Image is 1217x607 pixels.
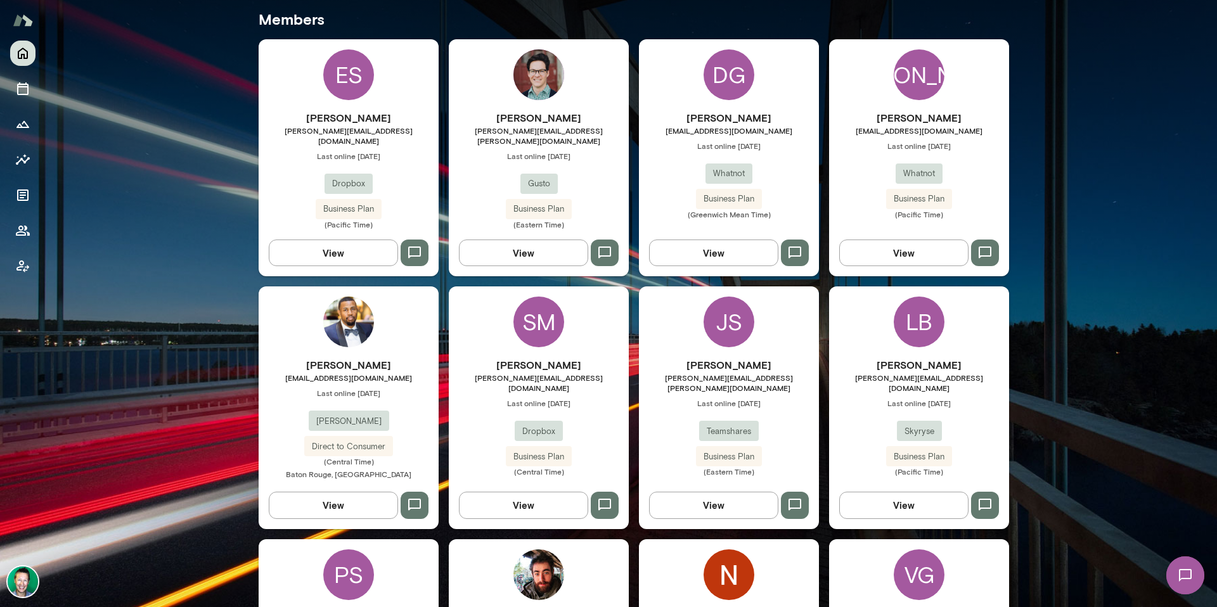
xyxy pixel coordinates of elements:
h6: [PERSON_NAME] [829,357,1009,373]
span: Last online [DATE] [829,141,1009,151]
span: Teamshares [699,425,759,438]
button: Growth Plan [10,112,35,137]
span: Baton Rouge, [GEOGRAPHIC_DATA] [286,470,411,478]
img: Mento [13,8,33,32]
span: Business Plan [696,450,762,463]
span: [EMAIL_ADDRESS][DOMAIN_NAME] [829,125,1009,136]
h6: [PERSON_NAME] [639,110,819,125]
button: View [459,240,588,266]
span: Last online [DATE] [259,388,439,398]
span: Whatnot [705,167,752,180]
h6: [PERSON_NAME] [259,110,439,125]
button: Documents [10,182,35,208]
span: Last online [DATE] [829,398,1009,408]
div: [PERSON_NAME] [894,49,944,100]
span: Business Plan [886,450,952,463]
div: DG [704,49,754,100]
span: Direct to Consumer [304,440,393,453]
span: [EMAIL_ADDRESS][DOMAIN_NAME] [639,125,819,136]
span: Last online [DATE] [449,151,629,161]
span: Business Plan [316,203,382,215]
div: SM [513,297,564,347]
img: Niles Mcgiver [704,549,754,600]
button: View [459,492,588,518]
span: (Pacific Time) [829,466,1009,476]
h5: Members [259,9,1009,29]
span: (Eastern Time) [639,466,819,476]
span: (Greenwich Mean Time) [639,209,819,219]
h6: [PERSON_NAME] [259,357,439,373]
button: View [269,240,398,266]
span: Business Plan [506,450,572,463]
h6: [PERSON_NAME] [829,110,1009,125]
span: Last online [DATE] [639,141,819,151]
button: Insights [10,147,35,172]
span: Last online [DATE] [639,398,819,408]
img: Michael Musslewhite [513,549,564,600]
span: [PERSON_NAME][EMAIL_ADDRESS][PERSON_NAME][DOMAIN_NAME] [639,373,819,393]
div: PS [323,549,374,600]
span: (Pacific Time) [829,209,1009,219]
button: Client app [10,253,35,279]
div: LB [894,297,944,347]
span: [PERSON_NAME][EMAIL_ADDRESS][DOMAIN_NAME] [449,373,629,393]
div: VG [894,549,944,600]
button: View [839,240,969,266]
span: [PERSON_NAME][EMAIL_ADDRESS][PERSON_NAME][DOMAIN_NAME] [449,125,629,146]
span: Last online [DATE] [449,398,629,408]
span: Business Plan [886,193,952,205]
h6: [PERSON_NAME] [449,110,629,125]
span: [PERSON_NAME][EMAIL_ADDRESS][DOMAIN_NAME] [259,125,439,146]
span: Skyryse [897,425,942,438]
button: View [269,492,398,518]
h6: [PERSON_NAME] [449,357,629,373]
span: Gusto [520,177,558,190]
button: View [839,492,969,518]
button: View [649,240,778,266]
span: Last online [DATE] [259,151,439,161]
h6: [PERSON_NAME] [639,357,819,373]
span: (Central Time) [259,456,439,466]
span: Dropbox [515,425,563,438]
button: Members [10,218,35,243]
span: Dropbox [325,177,373,190]
span: [PERSON_NAME] [309,415,389,428]
img: Anthony Buchanan [323,297,374,347]
span: [EMAIL_ADDRESS][DOMAIN_NAME] [259,373,439,383]
span: (Pacific Time) [259,219,439,229]
span: (Eastern Time) [449,219,629,229]
span: [PERSON_NAME][EMAIL_ADDRESS][DOMAIN_NAME] [829,373,1009,393]
button: Home [10,41,35,66]
div: ES [323,49,374,100]
img: Daniel Flynn [513,49,564,100]
span: Business Plan [696,193,762,205]
span: Business Plan [506,203,572,215]
div: JS [704,297,754,347]
button: Sessions [10,76,35,101]
button: View [649,492,778,518]
img: Brian Lawrence [8,566,38,597]
span: (Central Time) [449,466,629,476]
span: Whatnot [896,167,943,180]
